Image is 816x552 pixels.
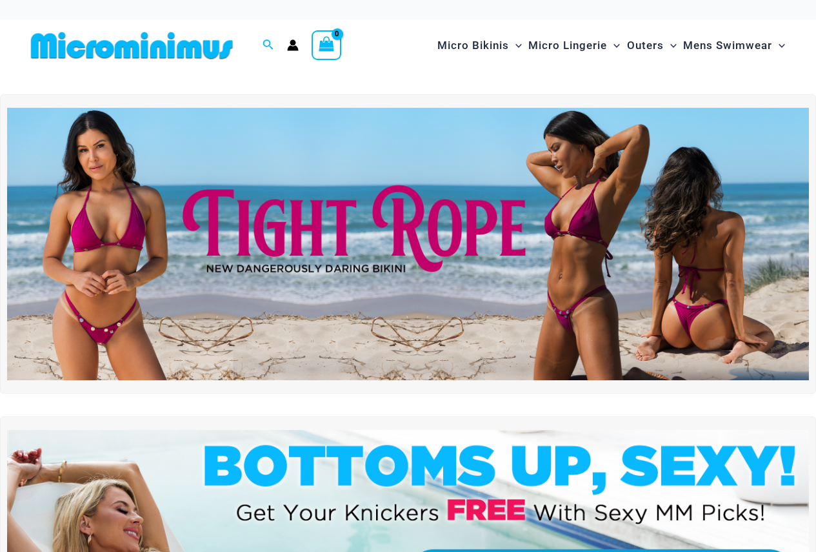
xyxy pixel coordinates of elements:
span: Menu Toggle [509,29,522,62]
a: View Shopping Cart, empty [312,30,341,60]
span: Mens Swimwear [683,29,772,62]
span: Micro Bikinis [437,29,509,62]
a: Micro BikinisMenu ToggleMenu Toggle [434,26,525,65]
img: Tight Rope Pink Bikini [7,108,809,380]
a: Micro LingerieMenu ToggleMenu Toggle [525,26,623,65]
nav: Site Navigation [432,24,790,67]
img: MM SHOP LOGO FLAT [26,31,238,60]
span: Menu Toggle [772,29,785,62]
span: Outers [627,29,664,62]
span: Micro Lingerie [528,29,607,62]
span: Menu Toggle [607,29,620,62]
a: Mens SwimwearMenu ToggleMenu Toggle [680,26,788,65]
span: Menu Toggle [664,29,677,62]
a: Account icon link [287,39,299,51]
a: OutersMenu ToggleMenu Toggle [624,26,680,65]
a: Search icon link [263,37,274,54]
